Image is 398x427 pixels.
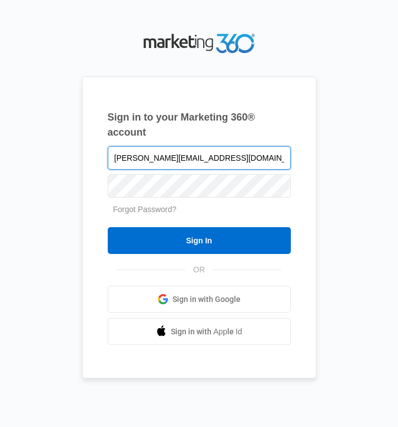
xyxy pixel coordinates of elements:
[185,264,213,276] span: OR
[172,294,241,305] span: Sign in with Google
[108,318,291,345] a: Sign in with Apple Id
[108,286,291,313] a: Sign in with Google
[108,146,291,170] input: Email
[113,205,177,214] a: Forgot Password?
[108,110,291,140] h1: Sign in to your Marketing 360® account
[108,227,291,254] input: Sign In
[171,326,242,338] span: Sign in with Apple Id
